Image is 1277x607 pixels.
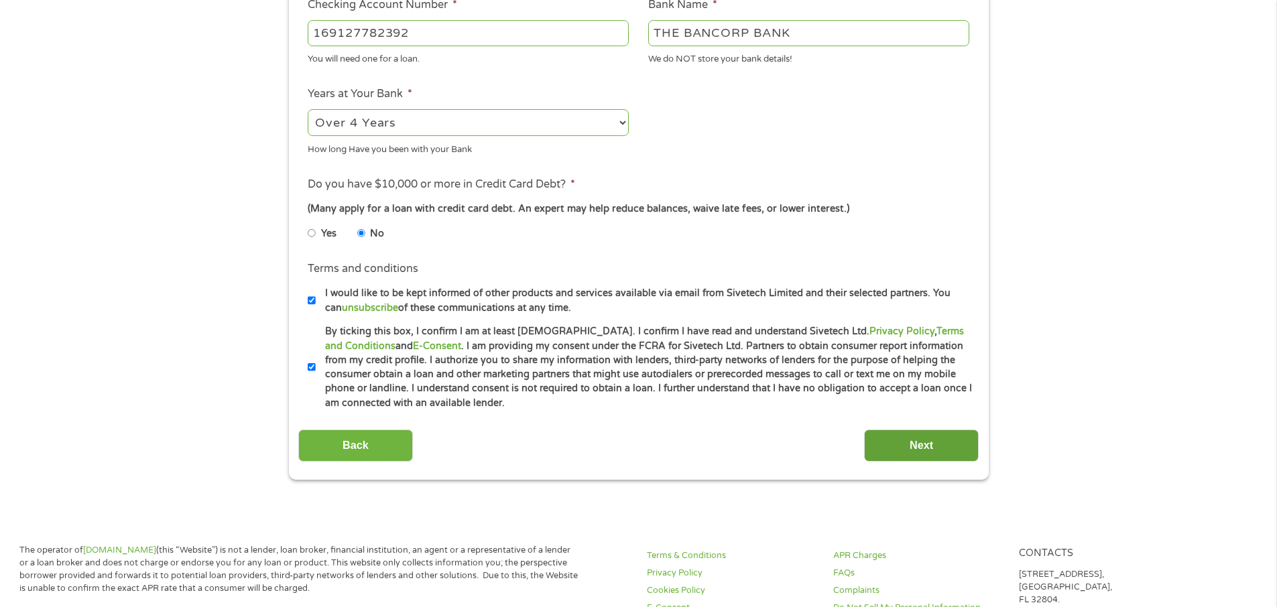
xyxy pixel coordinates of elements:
[316,324,973,410] label: By ticking this box, I confirm I am at least [DEMOGRAPHIC_DATA]. I confirm I have read and unders...
[864,429,979,462] input: Next
[308,87,412,101] label: Years at Your Bank
[83,545,156,555] a: [DOMAIN_NAME]
[833,567,1004,580] a: FAQs
[869,326,934,337] a: Privacy Policy
[316,286,973,315] label: I would like to be kept informed of other products and services available via email from Sivetech...
[308,202,969,216] div: (Many apply for a loan with credit card debt. An expert may help reduce balances, waive late fees...
[19,544,579,595] p: The operator of (this “Website”) is not a lender, loan broker, financial institution, an agent or...
[1019,547,1189,560] h4: Contacts
[308,262,418,276] label: Terms and conditions
[1019,568,1189,606] p: [STREET_ADDRESS], [GEOGRAPHIC_DATA], FL 32804.
[308,178,575,192] label: Do you have $10,000 or more in Credit Card Debt?
[647,584,817,597] a: Cookies Policy
[413,340,461,352] a: E-Consent
[647,549,817,562] a: Terms & Conditions
[308,139,629,157] div: How long Have you been with your Bank
[648,48,969,66] div: We do NOT store your bank details!
[308,48,629,66] div: You will need one for a loan.
[321,226,337,241] label: Yes
[308,20,629,46] input: 345634636
[325,326,964,351] a: Terms and Conditions
[833,549,1004,562] a: APR Charges
[370,226,384,241] label: No
[298,429,413,462] input: Back
[833,584,1004,597] a: Complaints
[647,567,817,580] a: Privacy Policy
[342,302,398,314] a: unsubscribe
